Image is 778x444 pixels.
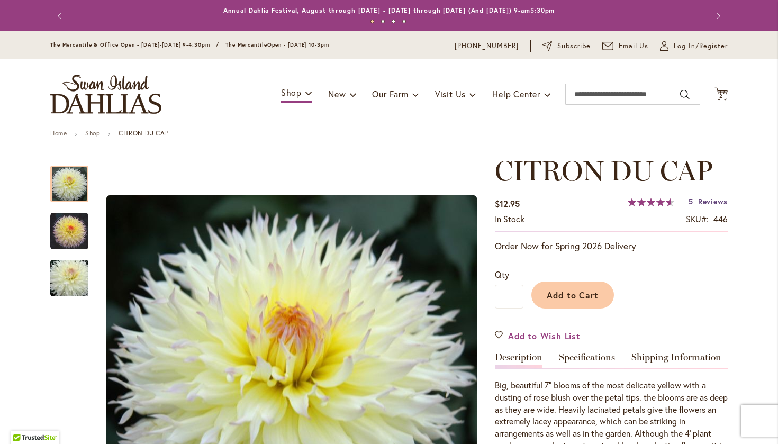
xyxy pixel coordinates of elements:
button: 2 of 4 [381,20,385,23]
span: Shop [281,87,302,98]
span: Add to Cart [547,289,599,301]
button: Add to Cart [531,282,614,309]
span: Log In/Register [674,41,728,51]
a: [PHONE_NUMBER] [455,41,519,51]
img: CITRON DU CAP [31,253,107,304]
span: In stock [495,213,524,224]
strong: CITRON DU CAP [119,129,168,137]
div: 446 [713,213,728,225]
button: Next [707,5,728,26]
a: Shop [85,129,100,137]
a: Log In/Register [660,41,728,51]
a: Shipping Information [631,352,721,368]
span: Subscribe [557,41,591,51]
button: 4 of 4 [402,20,406,23]
a: Subscribe [542,41,591,51]
span: $12.95 [495,198,520,209]
span: Our Farm [372,88,408,99]
div: CITRON DU CAP [50,249,88,296]
a: 5 Reviews [689,196,728,206]
span: Qty [495,269,509,280]
p: Order Now for Spring 2026 Delivery [495,240,728,252]
a: Home [50,129,67,137]
button: 1 of 4 [370,20,374,23]
span: New [328,88,346,99]
div: Availability [495,213,524,225]
div: 92% [628,198,674,206]
span: Email Us [619,41,649,51]
span: Add to Wish List [508,330,581,342]
a: Description [495,352,542,368]
span: The Mercantile & Office Open - [DATE]-[DATE] 9-4:30pm / The Mercantile [50,41,267,48]
div: CITRON DU CAP [50,202,99,249]
iframe: Launch Accessibility Center [8,406,38,436]
a: store logo [50,75,161,114]
a: Specifications [559,352,615,368]
a: Email Us [602,41,649,51]
span: 5 [689,196,693,206]
img: CITRON DU CAP [50,212,88,250]
a: Add to Wish List [495,330,581,342]
span: Visit Us [435,88,466,99]
span: Reviews [698,196,728,206]
span: Help Center [492,88,540,99]
a: Annual Dahlia Festival, August through [DATE] - [DATE] through [DATE] (And [DATE]) 9-am5:30pm [223,6,555,14]
div: CITRON DU CAP [50,155,99,202]
span: 2 [719,93,723,99]
button: 3 of 4 [392,20,395,23]
button: Previous [50,5,71,26]
button: 2 [714,87,728,102]
span: CITRON DU CAP [495,154,713,187]
span: Open - [DATE] 10-3pm [267,41,329,48]
strong: SKU [686,213,709,224]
